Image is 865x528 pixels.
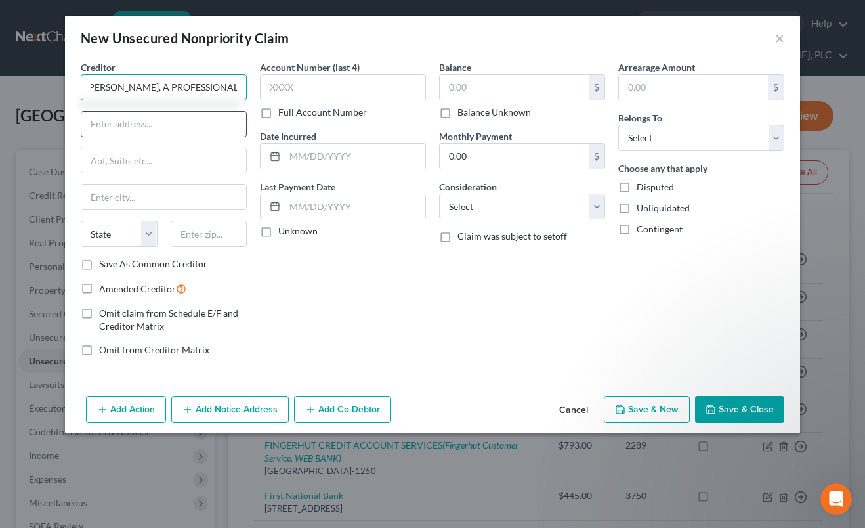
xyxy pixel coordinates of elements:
span: Contingent [637,223,683,234]
label: Choose any that apply [618,162,707,175]
input: Search creditor by name... [81,74,247,100]
label: Unknown [278,225,318,238]
label: Last Payment Date [260,180,335,194]
input: 0.00 [440,144,589,169]
button: Add Notice Address [171,396,289,424]
label: Arrearage Amount [618,60,695,74]
button: Save & New [604,396,690,424]
label: Consideration [439,180,497,194]
iframe: Intercom live chat [820,483,852,515]
button: Cancel [549,397,599,424]
button: Save & Close [695,396,784,424]
div: $ [589,75,604,100]
button: × [775,30,784,46]
input: Enter zip... [171,221,247,247]
input: Enter address... [81,112,246,137]
span: Unliquidated [637,202,690,213]
div: $ [589,144,604,169]
span: Amended Creditor [99,283,176,294]
label: Full Account Number [278,106,367,119]
div: $ [768,75,784,100]
input: MM/DD/YYYY [285,194,425,219]
input: 0.00 [619,75,768,100]
span: Belongs To [618,112,662,123]
input: MM/DD/YYYY [285,144,425,169]
span: Creditor [81,62,116,73]
button: Add Action [86,396,166,424]
label: Date Incurred [260,129,316,143]
label: Balance Unknown [457,106,531,119]
label: Monthly Payment [439,129,512,143]
span: Claim was subject to setoff [457,231,567,242]
button: Add Co-Debtor [294,396,391,424]
label: Balance [439,60,471,74]
input: Enter city... [81,185,246,209]
input: Apt, Suite, etc... [81,148,246,173]
span: Omit claim from Schedule E/F and Creditor Matrix [99,307,238,332]
span: Omit from Creditor Matrix [99,344,209,355]
span: Disputed [637,181,674,192]
input: 0.00 [440,75,589,100]
input: XXXX [260,74,426,100]
label: Account Number (last 4) [260,60,360,74]
div: New Unsecured Nonpriority Claim [81,29,289,47]
label: Save As Common Creditor [99,257,207,271]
